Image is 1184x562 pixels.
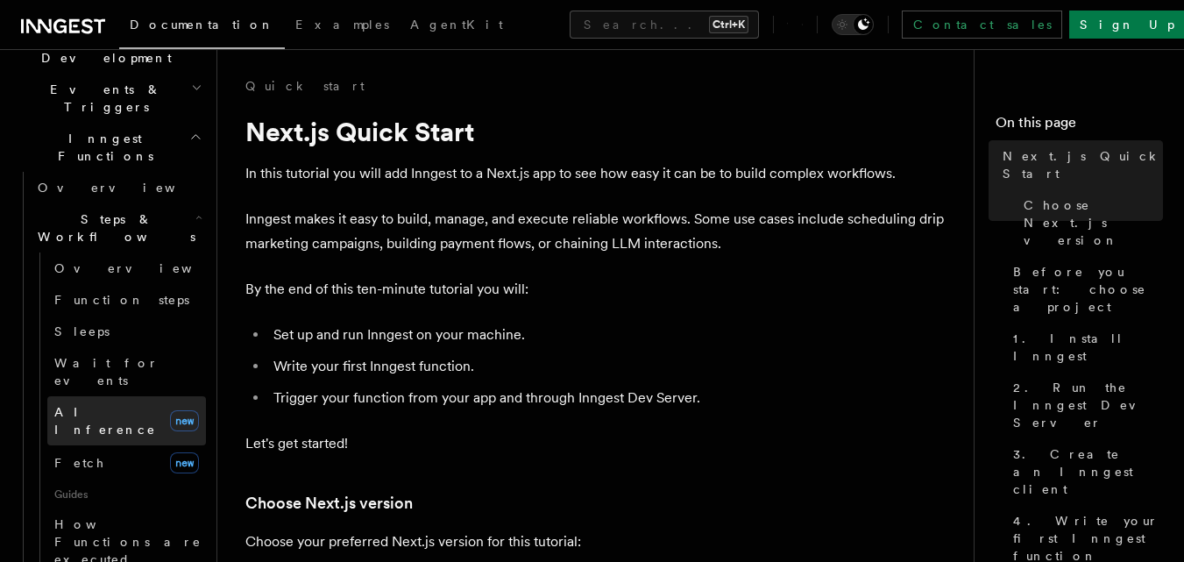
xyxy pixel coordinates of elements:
[245,161,946,186] p: In this tutorial you will add Inngest to a Next.js app to see how easy it can be to build complex...
[245,530,946,554] p: Choose your preferred Next.js version for this tutorial:
[996,140,1163,189] a: Next.js Quick Start
[570,11,759,39] button: Search...Ctrl+K
[1006,323,1163,372] a: 1. Install Inngest
[410,18,503,32] span: AgentKit
[119,5,285,49] a: Documentation
[285,5,400,47] a: Examples
[14,25,206,74] button: Local Development
[14,123,206,172] button: Inngest Functions
[1006,372,1163,438] a: 2. Run the Inngest Dev Server
[832,14,874,35] button: Toggle dark mode
[31,210,195,245] span: Steps & Workflows
[1006,438,1163,505] a: 3. Create an Inngest client
[245,77,365,95] a: Quick start
[245,491,413,516] a: Choose Next.js version
[47,253,206,284] a: Overview
[1017,189,1163,256] a: Choose Next.js version
[47,396,206,445] a: AI Inferencenew
[54,293,189,307] span: Function steps
[54,456,105,470] span: Fetch
[170,410,199,431] span: new
[1013,330,1163,365] span: 1. Install Inngest
[1003,147,1163,182] span: Next.js Quick Start
[38,181,218,195] span: Overview
[14,74,206,123] button: Events & Triggers
[31,203,206,253] button: Steps & Workflows
[996,112,1163,140] h4: On this page
[31,172,206,203] a: Overview
[1024,196,1163,249] span: Choose Next.js version
[54,324,110,338] span: Sleeps
[54,405,156,437] span: AI Inference
[14,32,191,67] span: Local Development
[170,452,199,473] span: new
[54,356,159,388] span: Wait for events
[245,431,946,456] p: Let's get started!
[268,323,946,347] li: Set up and run Inngest on your machine.
[47,480,206,509] span: Guides
[47,284,206,316] a: Function steps
[902,11,1062,39] a: Contact sales
[268,354,946,379] li: Write your first Inngest function.
[245,207,946,256] p: Inngest makes it easy to build, manage, and execute reliable workflows. Some use cases include sc...
[14,81,191,116] span: Events & Triggers
[47,316,206,347] a: Sleeps
[295,18,389,32] span: Examples
[47,347,206,396] a: Wait for events
[1006,256,1163,323] a: Before you start: choose a project
[1013,379,1163,431] span: 2. Run the Inngest Dev Server
[54,261,235,275] span: Overview
[1013,445,1163,498] span: 3. Create an Inngest client
[47,445,206,480] a: Fetchnew
[245,277,946,302] p: By the end of this ten-minute tutorial you will:
[245,116,946,147] h1: Next.js Quick Start
[709,16,748,33] kbd: Ctrl+K
[400,5,514,47] a: AgentKit
[130,18,274,32] span: Documentation
[14,130,189,165] span: Inngest Functions
[268,386,946,410] li: Trigger your function from your app and through Inngest Dev Server.
[1013,263,1163,316] span: Before you start: choose a project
